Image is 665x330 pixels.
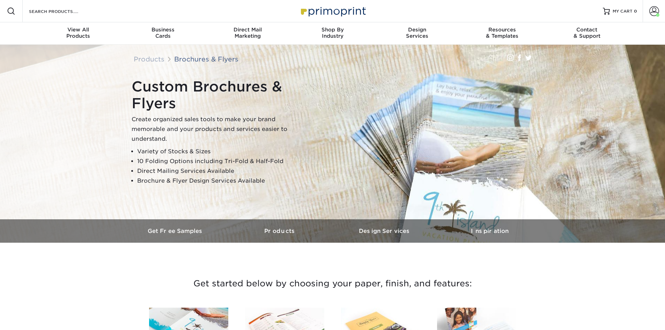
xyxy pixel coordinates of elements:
a: Inspiration [437,219,542,243]
span: Contact [545,27,629,33]
div: Services [375,27,460,39]
div: & Templates [460,27,545,39]
div: Industry [290,27,375,39]
span: Resources [460,27,545,33]
p: Create organized sales tools to make your brand memorable and your products and services easier t... [132,115,306,144]
h3: Design Services [333,228,437,234]
span: Design [375,27,460,33]
h3: Get Free Samples [123,228,228,234]
li: 10 Folding Options including Tri-Fold & Half-Fold [137,156,306,166]
li: Direct Mailing Services Available [137,166,306,176]
span: View All [36,27,121,33]
a: Design Services [333,219,437,243]
input: SEARCH PRODUCTS..... [28,7,96,15]
span: Shop By [290,27,375,33]
span: 0 [634,9,637,14]
div: Products [36,27,121,39]
a: Brochures & Flyers [174,55,238,63]
span: MY CART [613,8,633,14]
div: Cards [120,27,205,39]
a: Resources& Templates [460,22,545,45]
a: Get Free Samples [123,219,228,243]
a: Contact& Support [545,22,629,45]
img: Primoprint [298,3,368,19]
a: BusinessCards [120,22,205,45]
span: Direct Mail [205,27,290,33]
h3: Products [228,228,333,234]
a: Products [134,55,164,63]
h3: Get started below by choosing your paper, finish, and features: [128,268,537,299]
li: Variety of Stocks & Sizes [137,147,306,156]
a: DesignServices [375,22,460,45]
div: & Support [545,27,629,39]
a: Products [228,219,333,243]
h1: Custom Brochures & Flyers [132,78,306,112]
a: Direct MailMarketing [205,22,290,45]
h3: Inspiration [437,228,542,234]
a: View AllProducts [36,22,121,45]
a: Shop ByIndustry [290,22,375,45]
span: Business [120,27,205,33]
li: Brochure & Flyer Design Services Available [137,176,306,186]
div: Marketing [205,27,290,39]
